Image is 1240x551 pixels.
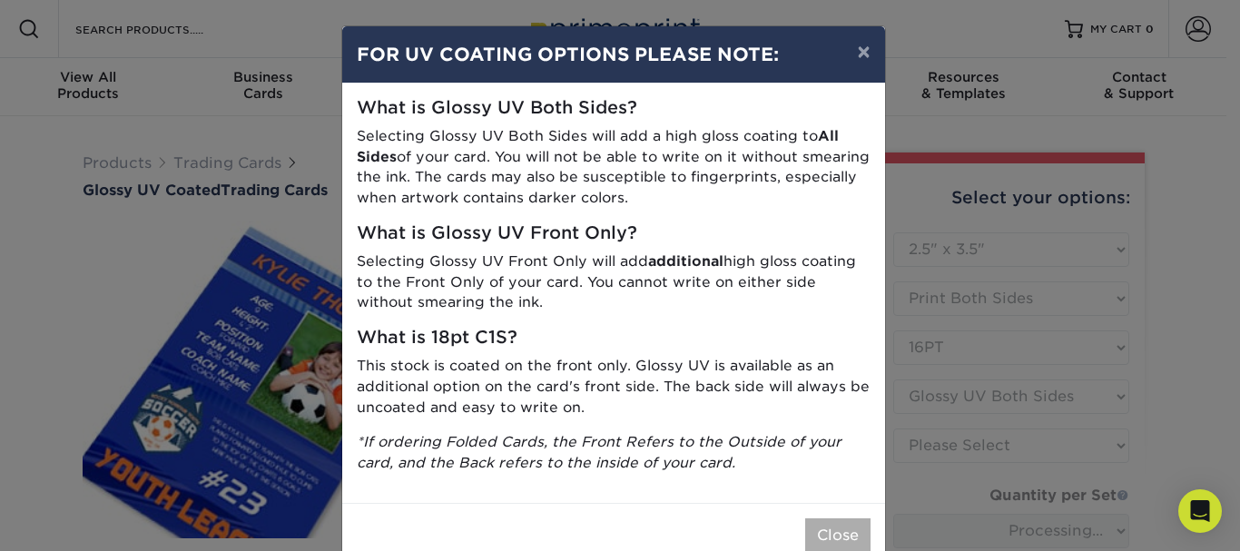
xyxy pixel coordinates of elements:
[357,328,871,349] h5: What is 18pt C1S?
[357,433,841,471] i: *If ordering Folded Cards, the Front Refers to the Outside of your card, and the Back refers to t...
[357,98,871,119] h5: What is Glossy UV Both Sides?
[357,41,871,68] h4: FOR UV COATING OPTIONS PLEASE NOTE:
[648,252,723,270] strong: additional
[357,126,871,209] p: Selecting Glossy UV Both Sides will add a high gloss coating to of your card. You will not be abl...
[1178,489,1222,533] div: Open Intercom Messenger
[842,26,884,77] button: ×
[357,356,871,418] p: This stock is coated on the front only. Glossy UV is available as an additional option on the car...
[357,223,871,244] h5: What is Glossy UV Front Only?
[357,251,871,313] p: Selecting Glossy UV Front Only will add high gloss coating to the Front Only of your card. You ca...
[357,127,839,165] strong: All Sides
